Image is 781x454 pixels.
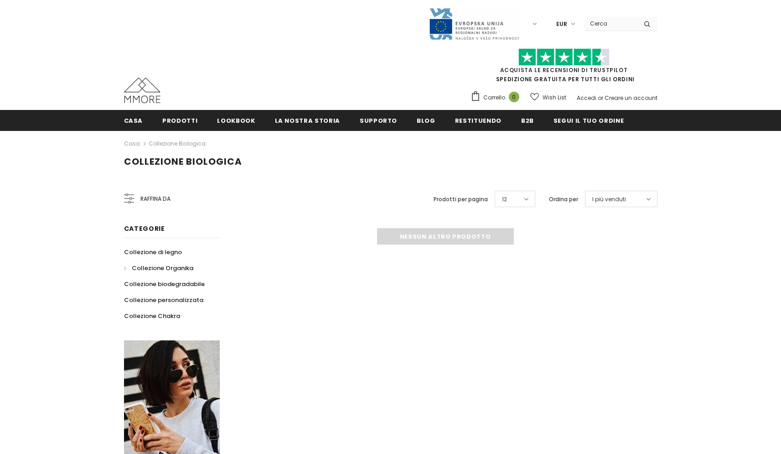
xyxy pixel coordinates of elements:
span: SPEDIZIONE GRATUITA PER TUTTI GLI ORDINI [471,52,657,83]
span: B2B [521,116,534,125]
input: Search Site [584,17,637,30]
a: Collezione biologica [149,140,206,147]
img: Javni Razpis [429,7,520,41]
span: Wish List [543,93,566,102]
a: Wish List [530,89,566,105]
span: Collezione di legno [124,248,182,256]
a: Segui il tuo ordine [553,110,624,130]
a: Lookbook [217,110,255,130]
span: Raffina da [140,194,171,204]
a: Collezione di legno [124,244,182,260]
span: 12 [502,195,507,204]
a: Accedi [577,94,596,102]
a: Collezione biodegradabile [124,276,205,292]
a: Restituendo [455,110,502,130]
span: Collezione biologica [124,155,242,168]
span: Prodotti [162,116,197,125]
a: B2B [521,110,534,130]
a: Prodotti [162,110,197,130]
label: Prodotti per pagina [434,195,488,204]
a: La nostra storia [275,110,340,130]
span: Collezione Organika [132,264,193,272]
span: Blog [417,116,435,125]
span: 0 [509,92,519,102]
a: Acquista le recensioni di TrustPilot [500,66,628,74]
span: Collezione personalizzata [124,296,203,304]
a: Creare un account [605,94,657,102]
span: Categorie [124,224,165,233]
span: supporto [360,116,397,125]
span: Carrello [483,93,505,102]
a: supporto [360,110,397,130]
a: Collezione Chakra [124,308,180,324]
a: Blog [417,110,435,130]
img: Fidati di Pilot Stars [518,48,610,66]
a: Carrello 0 [471,91,524,104]
span: Lookbook [217,116,255,125]
a: Javni Razpis [429,20,520,27]
span: EUR [556,20,567,29]
label: Ordina per [549,195,578,204]
a: Collezione personalizzata [124,292,203,308]
img: Casi MMORE [124,78,160,103]
span: La nostra storia [275,116,340,125]
span: Restituendo [455,116,502,125]
span: Segui il tuo ordine [553,116,624,125]
a: Casa [124,138,140,149]
a: Collezione Organika [124,260,193,276]
span: Casa [124,116,143,125]
span: I più venduti [592,195,626,204]
span: Collezione biodegradabile [124,280,205,288]
span: Collezione Chakra [124,312,180,320]
a: Casa [124,110,143,130]
span: or [598,94,603,102]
